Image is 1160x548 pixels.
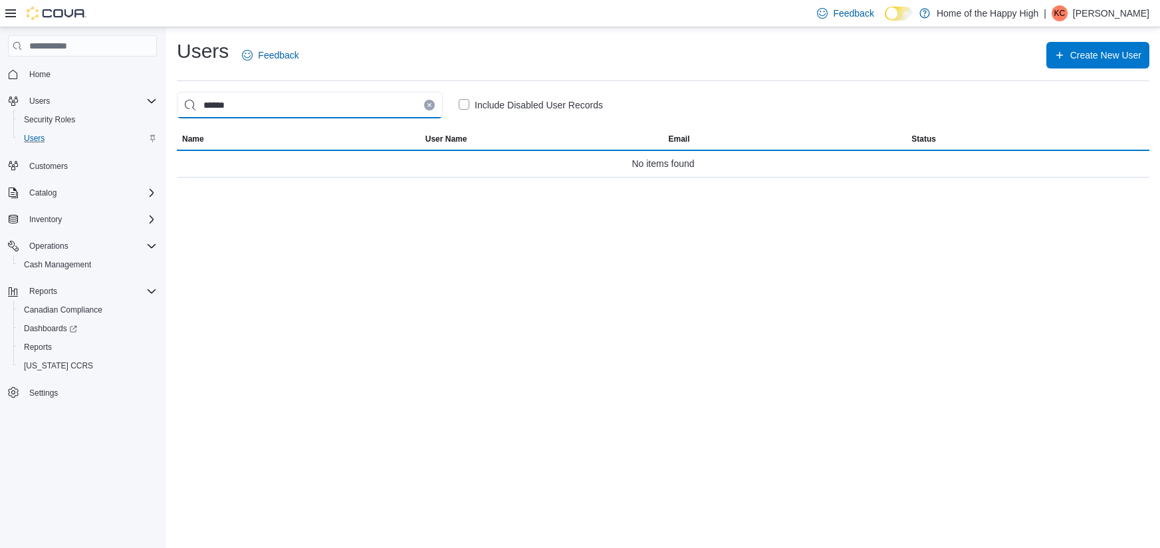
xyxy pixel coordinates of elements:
[24,305,102,315] span: Canadian Compliance
[24,114,75,125] span: Security Roles
[937,5,1038,21] p: Home of the Happy High
[19,302,108,318] a: Canadian Compliance
[13,129,162,148] button: Users
[19,302,157,318] span: Canadian Compliance
[13,110,162,129] button: Security Roles
[3,65,162,84] button: Home
[3,210,162,229] button: Inventory
[13,338,162,356] button: Reports
[24,185,62,201] button: Catalog
[833,7,873,20] span: Feedback
[29,241,68,251] span: Operations
[24,238,74,254] button: Operations
[19,112,80,128] a: Security Roles
[13,301,162,319] button: Canadian Compliance
[24,342,52,352] span: Reports
[1054,5,1066,21] span: KC
[182,134,204,144] span: Name
[19,339,157,355] span: Reports
[24,211,67,227] button: Inventory
[8,59,157,437] nav: Complex example
[19,358,98,374] a: [US_STATE] CCRS
[24,211,157,227] span: Inventory
[13,356,162,375] button: [US_STATE] CCRS
[24,67,56,82] a: Home
[24,66,157,82] span: Home
[1046,42,1149,68] button: Create New User
[3,184,162,202] button: Catalog
[29,69,51,80] span: Home
[885,7,913,21] input: Dark Mode
[237,42,304,68] a: Feedback
[1044,5,1046,21] p: |
[24,93,157,109] span: Users
[177,38,229,65] h1: Users
[19,321,157,337] span: Dashboards
[24,93,55,109] button: Users
[1070,49,1141,62] span: Create New User
[13,319,162,338] a: Dashboards
[1052,5,1068,21] div: King Chan
[669,134,690,144] span: Email
[24,385,63,401] a: Settings
[19,358,157,374] span: Washington CCRS
[24,185,157,201] span: Catalog
[24,360,93,371] span: [US_STATE] CCRS
[3,383,162,402] button: Settings
[24,259,91,270] span: Cash Management
[19,257,96,273] a: Cash Management
[13,255,162,274] button: Cash Management
[3,237,162,255] button: Operations
[459,97,603,113] label: Include Disabled User Records
[258,49,298,62] span: Feedback
[24,384,157,401] span: Settings
[29,388,58,398] span: Settings
[24,158,73,174] a: Customers
[29,214,62,225] span: Inventory
[24,157,157,174] span: Customers
[29,286,57,297] span: Reports
[19,112,157,128] span: Security Roles
[3,92,162,110] button: Users
[27,7,86,20] img: Cova
[19,130,50,146] a: Users
[24,133,45,144] span: Users
[19,339,57,355] a: Reports
[24,283,157,299] span: Reports
[19,130,157,146] span: Users
[19,257,157,273] span: Cash Management
[29,161,68,172] span: Customers
[424,100,435,110] button: Clear input
[632,156,694,172] span: No items found
[29,96,50,106] span: Users
[24,238,157,254] span: Operations
[911,134,936,144] span: Status
[24,283,62,299] button: Reports
[19,321,82,337] a: Dashboards
[3,156,162,175] button: Customers
[24,323,77,334] span: Dashboards
[425,134,467,144] span: User Name
[3,282,162,301] button: Reports
[1073,5,1149,21] p: [PERSON_NAME]
[29,188,57,198] span: Catalog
